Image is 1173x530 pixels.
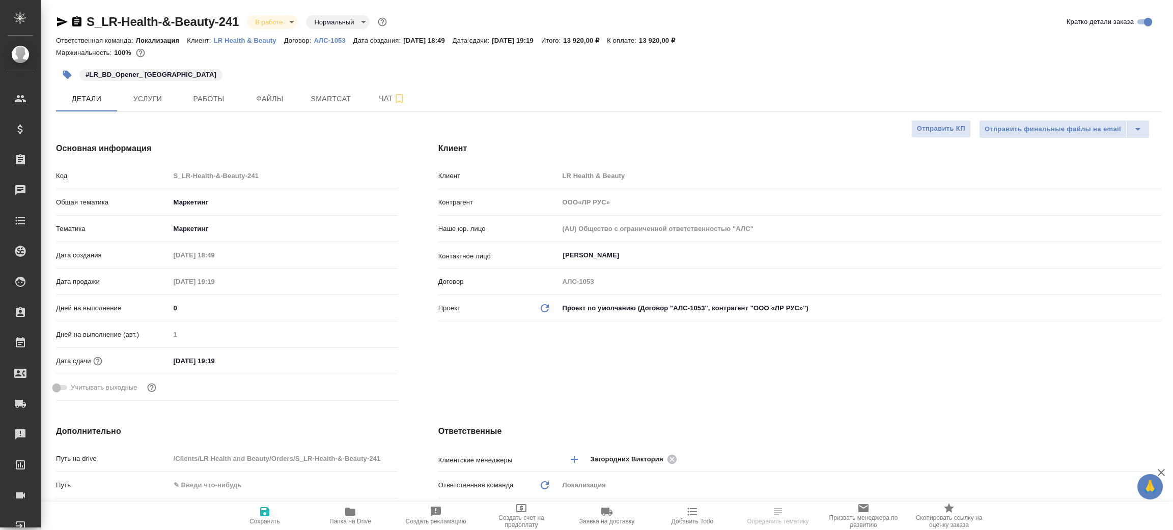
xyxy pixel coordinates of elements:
div: В работе [306,15,369,29]
button: Определить тематику [735,502,821,530]
p: [DATE] 18:49 [403,37,453,44]
button: Нормальный [311,18,357,26]
div: Локализация [559,477,1162,494]
h4: Дополнительно [56,425,398,437]
span: Определить тематику [747,518,808,525]
button: 🙏 [1137,474,1163,499]
span: Чат [368,92,416,105]
span: Сохранить [249,518,280,525]
button: Скопировать ссылку на оценку заказа [906,502,992,530]
span: Smartcat [306,93,355,105]
span: Призвать менеджера по развитию [827,514,900,528]
span: Создать рекламацию [406,518,466,525]
p: Дата создания: [353,37,403,44]
p: #LR_BD_Opener_ [GEOGRAPHIC_DATA] [86,70,216,80]
p: Наше юр. лицо [438,224,559,234]
p: Общая тематика [56,197,170,208]
button: В работе [252,18,286,26]
p: Договор [438,277,559,287]
p: Маржинальность: [56,49,114,56]
p: 100% [114,49,134,56]
p: Ответственная команда: [56,37,136,44]
span: Файлы [245,93,294,105]
p: Итого: [541,37,563,44]
input: Пустое поле [170,274,259,289]
p: Дата сдачи: [453,37,492,44]
div: Проект по умолчанию (Договор "АЛС-1053", контрагент "ООО «ЛР РУС»") [559,300,1162,317]
button: Добавить менеджера [562,447,586,472]
p: Путь [56,480,170,490]
input: Пустое поле [170,168,398,183]
p: Клиент [438,171,559,181]
p: Тематика [56,224,170,234]
div: split button [979,120,1150,138]
div: В работе [247,15,298,29]
p: Дней на выполнение [56,303,170,313]
button: Сохранить [222,502,308,530]
span: Детали [62,93,111,105]
button: Отправить финальные файлы на email [979,120,1127,138]
span: Услуги [123,93,172,105]
span: LR_BD_Opener_ Oberhausen [78,70,224,78]
input: ✎ Введи что-нибудь [170,354,259,368]
p: К оплате: [607,37,639,44]
input: Пустое поле [559,195,1162,210]
p: LR Health & Beauty [214,37,284,44]
button: Open [1156,254,1158,256]
input: ✎ Введи что-нибудь [170,478,398,492]
p: 13 920,00 ₽ [639,37,683,44]
button: Добавить Todo [650,502,735,530]
button: Создать счет на предоплату [479,502,564,530]
button: Скопировать ссылку [71,16,83,28]
span: Скопировать ссылку на оценку заказа [912,514,986,528]
button: 0.00 RUB; [134,46,147,60]
h4: Основная информация [56,142,398,155]
a: LR Health & Beauty [214,36,284,44]
p: Дата создания [56,250,170,260]
p: Дата продажи [56,277,170,287]
p: Клиентские менеджеры [438,455,559,465]
div: Маркетинг [170,194,398,211]
p: Дата сдачи [56,356,91,366]
input: Пустое поле [170,451,398,466]
span: Папка на Drive [329,518,371,525]
button: Если добавить услуги и заполнить их объемом, то дата рассчитается автоматически [91,355,104,368]
input: Пустое поле [170,248,259,262]
div: Маркетинг [170,220,398,238]
button: Папка на Drive [308,502,393,530]
p: Код [56,171,170,181]
p: 13 920,00 ₽ [563,37,607,44]
input: ✎ Введи что-нибудь [170,301,398,315]
span: Кратко детали заказа [1067,17,1134,27]
div: Загородних Виктория [591,453,680,465]
p: Путь на drive [56,454,170,464]
h4: Ответственные [438,425,1162,437]
h4: Клиент [438,142,1162,155]
span: Загородних Виктория [591,454,669,464]
p: Клиент: [187,37,213,44]
button: Добавить тэг [56,64,78,86]
span: Создать счет на предоплату [485,514,558,528]
p: Локализация [136,37,187,44]
p: [DATE] 19:19 [492,37,541,44]
svg: Подписаться [393,93,405,105]
p: Контрагент [438,197,559,208]
span: 🙏 [1141,476,1159,497]
input: Пустое поле [559,168,1162,183]
p: Дней на выполнение (авт.) [56,330,170,340]
span: Отправить финальные файлы на email [985,124,1121,135]
input: Пустое поле [559,274,1162,289]
span: Работы [184,93,233,105]
button: Создать рекламацию [393,502,479,530]
a: S_LR-Health-&-Beauty-241 [87,15,239,28]
input: Пустое поле [170,327,398,342]
button: Доп статусы указывают на важность/срочность заказа [376,15,389,28]
button: Скопировать ссылку для ЯМессенджера [56,16,68,28]
span: Отправить КП [917,123,965,135]
button: Призвать менеджера по развитию [821,502,906,530]
a: АЛС-1053 [314,36,353,44]
button: Заявка на доставку [564,502,650,530]
span: Учитывать выходные [71,382,137,393]
button: Отправить КП [911,120,971,138]
span: Добавить Todo [672,518,713,525]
